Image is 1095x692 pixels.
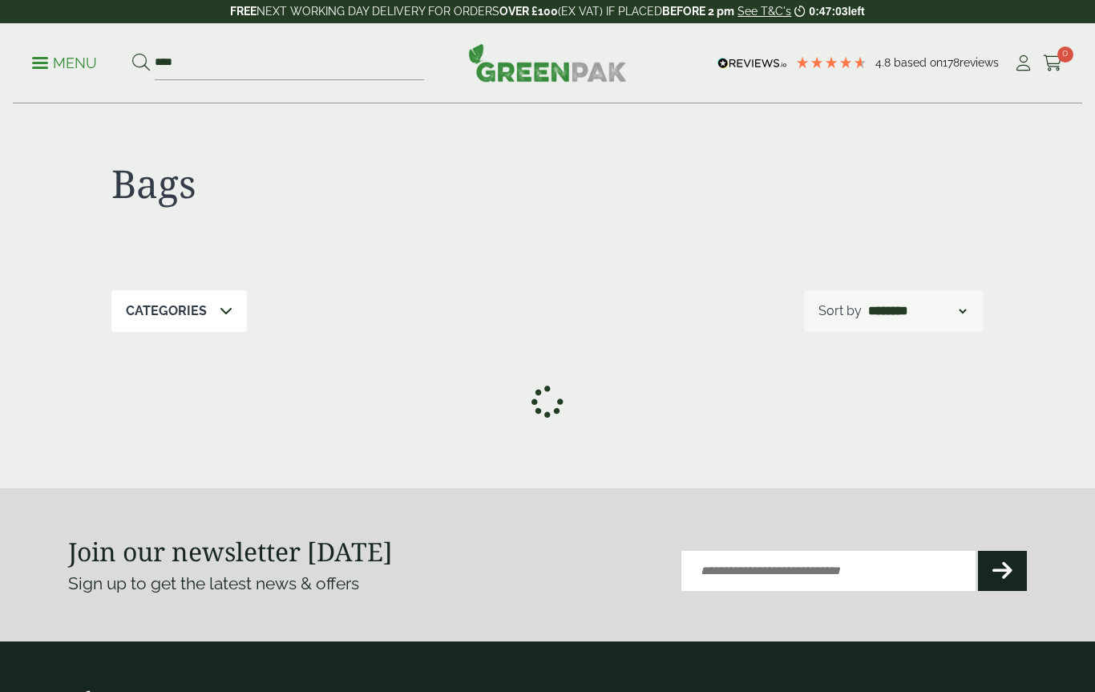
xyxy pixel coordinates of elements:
[1043,55,1063,71] i: Cart
[848,5,865,18] span: left
[68,534,393,569] strong: Join our newsletter [DATE]
[894,56,943,69] span: Based on
[1057,47,1073,63] span: 0
[662,5,734,18] strong: BEFORE 2 pm
[111,160,547,207] h1: Bags
[960,56,999,69] span: reviews
[875,56,894,69] span: 4.8
[865,301,969,321] select: Shop order
[809,5,847,18] span: 0:47:03
[943,56,960,69] span: 178
[795,55,867,70] div: 4.78 Stars
[818,301,862,321] p: Sort by
[68,571,499,597] p: Sign up to get the latest news & offers
[499,5,558,18] strong: OVER £100
[468,43,627,82] img: GreenPak Supplies
[737,5,791,18] a: See T&C's
[717,58,787,69] img: REVIEWS.io
[1043,51,1063,75] a: 0
[1013,55,1033,71] i: My Account
[126,301,207,321] p: Categories
[230,5,257,18] strong: FREE
[32,54,97,70] a: Menu
[32,54,97,73] p: Menu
